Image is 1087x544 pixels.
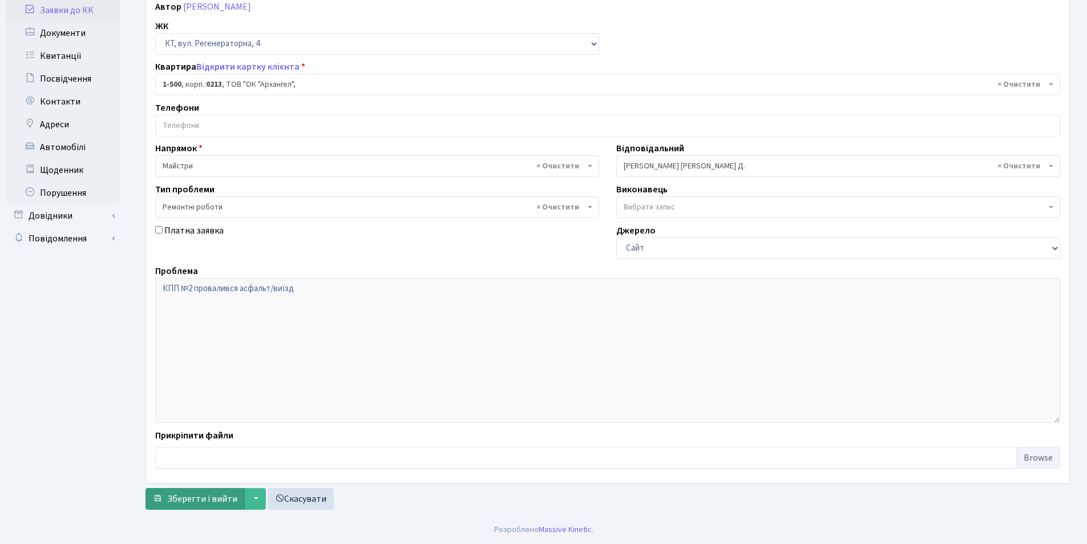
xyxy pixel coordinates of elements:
span: Ремонтні роботи [155,196,599,218]
a: Посвідчення [6,67,120,90]
a: Контакти [6,90,120,113]
label: ЖК [155,19,168,33]
div: Розроблено . [494,523,593,536]
button: Зберегти і вийти [146,488,245,510]
span: Вибрати запис [624,202,675,213]
a: Порушення [6,182,120,204]
label: Телефони [155,101,199,115]
a: Скасувати [268,488,334,510]
span: <b>1-500</b>, корп.: <b>0213</b>, ТОВ "ОК "Архангел", [155,74,1060,95]
label: Відповідальний [616,142,684,155]
a: Автомобілі [6,136,120,159]
label: Прикріпити файли [155,429,233,442]
a: Повідомлення [6,227,120,250]
span: Видалити всі елементи [536,160,579,172]
label: Квартира [155,60,305,74]
a: Квитанції [6,45,120,67]
span: <b>1-500</b>, корп.: <b>0213</b>, ТОВ "ОК "Архангел", [163,79,1046,90]
input: Телефони [156,115,1060,136]
span: Видалити всі елементи [997,160,1040,172]
label: Виконавець [616,183,668,196]
a: Відкрити картку клієнта [196,61,300,73]
label: Платна заявка [164,224,224,237]
span: Ремонтні роботи [163,202,585,213]
span: Огеренко В. Д. [624,160,1046,172]
span: Огеренко В. Д. [616,155,1060,177]
a: Довідники [6,204,120,227]
a: Адреси [6,113,120,136]
a: Massive Kinetic [539,523,592,535]
b: 1-500 [163,79,181,90]
textarea: КПП №2 провалився асфальт/виїзд [155,278,1060,423]
span: Майстри [163,160,585,172]
span: Майстри [155,155,599,177]
span: Видалити всі елементи [997,79,1040,90]
span: Зберегти і вийти [167,493,237,505]
a: Документи [6,22,120,45]
label: Проблема [155,264,198,278]
b: 0213 [206,79,222,90]
span: Видалити всі елементи [536,202,579,213]
label: Джерело [616,224,656,237]
label: Тип проблеми [155,183,215,196]
a: Щоденник [6,159,120,182]
a: [PERSON_NAME] [183,1,251,13]
label: Напрямок [155,142,203,155]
